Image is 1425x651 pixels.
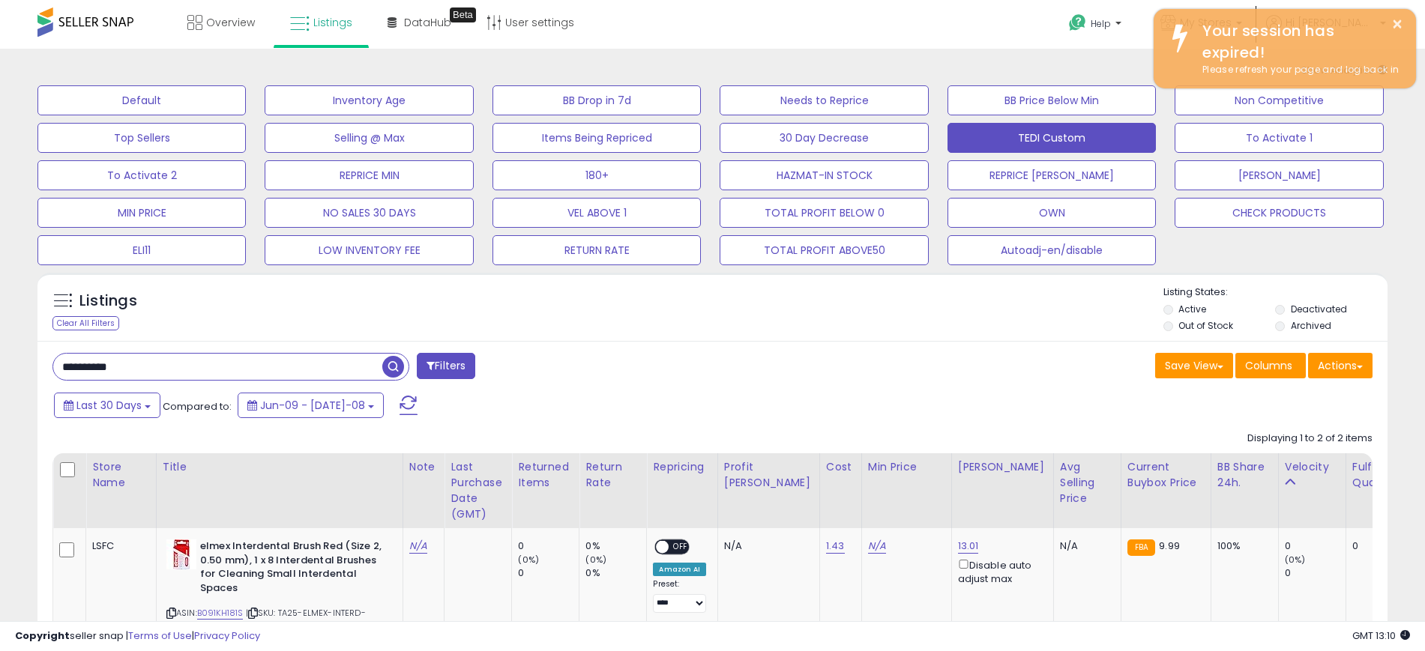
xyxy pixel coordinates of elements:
[1285,554,1306,566] small: (0%)
[128,629,192,643] a: Terms of Use
[92,539,145,553] div: LSFC
[492,160,701,190] button: 180+
[958,539,979,554] a: 13.01
[1175,123,1383,153] button: To Activate 1
[948,235,1156,265] button: Autoadj-en/disable
[1175,160,1383,190] button: [PERSON_NAME]
[1178,319,1233,332] label: Out of Stock
[265,123,473,153] button: Selling @ Max
[1127,539,1155,556] small: FBA
[1163,285,1388,300] p: Listing States:
[76,398,142,413] span: Last 30 Days
[1352,629,1410,643] span: 2025-08-10 13:10 GMT
[451,459,505,522] div: Last Purchase Date (GMT)
[1291,319,1331,332] label: Archived
[948,160,1156,190] button: REPRICE [PERSON_NAME]
[15,629,70,643] strong: Copyright
[653,563,705,576] div: Amazon AI
[724,459,813,491] div: Profit [PERSON_NAME]
[492,235,701,265] button: RETURN RATE
[585,554,606,566] small: (0%)
[585,459,640,491] div: Return Rate
[163,459,397,475] div: Title
[1060,459,1115,506] div: Avg Selling Price
[653,579,705,613] div: Preset:
[958,459,1047,475] div: [PERSON_NAME]
[518,554,539,566] small: (0%)
[265,160,473,190] button: REPRICE MIN
[37,85,246,115] button: Default
[1175,198,1383,228] button: CHECK PRODUCTS
[958,557,1042,586] div: Disable auto adjust max
[37,160,246,190] button: To Activate 2
[15,629,260,644] div: seller snap | |
[1060,539,1109,553] div: N/A
[1057,2,1136,49] a: Help
[1127,459,1205,491] div: Current Buybox Price
[868,539,886,554] a: N/A
[1175,85,1383,115] button: Non Competitive
[1308,353,1373,378] button: Actions
[826,539,845,554] a: 1.43
[37,235,246,265] button: ELI11
[720,198,928,228] button: TOTAL PROFIT BELOW 0
[826,459,855,475] div: Cost
[1352,459,1404,491] div: Fulfillable Quantity
[1291,303,1347,315] label: Deactivated
[518,539,579,553] div: 0
[404,15,451,30] span: DataHub
[260,398,365,413] span: Jun-09 - [DATE]-08
[313,15,352,30] span: Listings
[206,15,255,30] span: Overview
[948,123,1156,153] button: TEDI Custom
[238,393,384,418] button: Jun-09 - [DATE]-08
[54,393,160,418] button: Last 30 Days
[585,566,646,580] div: 0%
[948,198,1156,228] button: OWN
[724,539,808,553] div: N/A
[720,123,928,153] button: 30 Day Decrease
[166,539,196,569] img: 41tDihREeIL._SL40_.jpg
[585,539,646,553] div: 0%
[194,629,260,643] a: Privacy Policy
[720,160,928,190] button: HAZMAT-IN STOCK
[1245,358,1292,373] span: Columns
[200,539,382,599] b: elmex Interdental Brush Red (Size 2, 0.50 mm), 1 x 8 Interdental Brushes for Cleaning Small Inter...
[948,85,1156,115] button: BB Price Below Min
[37,123,246,153] button: Top Sellers
[37,198,246,228] button: MIN PRICE
[265,235,473,265] button: LOW INVENTORY FEE
[166,607,366,629] span: | SKU: TA25-ELMEX-INTERD-BRUSH-RED-S2-8-US-X1
[1391,15,1403,34] button: ×
[492,85,701,115] button: BB Drop in 7d
[1285,566,1346,580] div: 0
[1191,63,1405,77] div: Please refresh your page and log back in
[450,7,476,22] div: Tooltip anchor
[92,459,150,491] div: Store Name
[669,541,693,554] span: OFF
[1352,539,1399,553] div: 0
[197,607,244,620] a: B091KH181S
[1091,17,1111,30] span: Help
[1068,13,1087,32] i: Get Help
[79,291,137,312] h5: Listings
[653,459,711,475] div: Repricing
[868,459,945,475] div: Min Price
[1285,459,1340,475] div: Velocity
[720,85,928,115] button: Needs to Reprice
[492,198,701,228] button: VEL ABOVE 1
[1285,539,1346,553] div: 0
[409,459,439,475] div: Note
[417,353,475,379] button: Filters
[1235,353,1306,378] button: Columns
[1191,20,1405,63] div: Your session has expired!
[720,235,928,265] button: TOTAL PROFIT ABOVE50
[1217,459,1272,491] div: BB Share 24h.
[1159,539,1180,553] span: 9.99
[52,316,119,330] div: Clear All Filters
[492,123,701,153] button: Items Being Repriced
[518,459,573,491] div: Returned Items
[1247,432,1373,446] div: Displaying 1 to 2 of 2 items
[265,85,473,115] button: Inventory Age
[409,539,427,554] a: N/A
